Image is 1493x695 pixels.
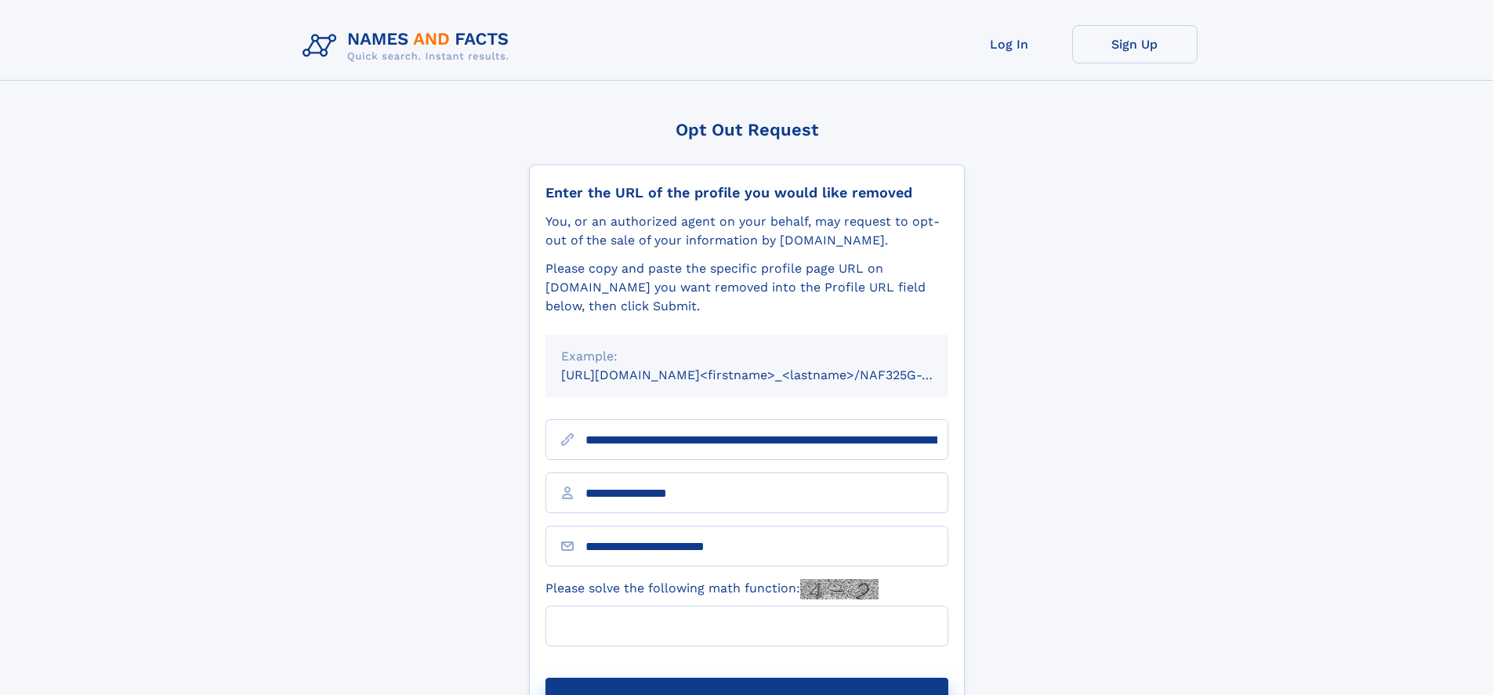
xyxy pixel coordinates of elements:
small: [URL][DOMAIN_NAME]<firstname>_<lastname>/NAF325G-xxxxxxxx [561,367,978,382]
img: Logo Names and Facts [296,25,522,67]
label: Please solve the following math function: [545,579,879,599]
a: Sign Up [1072,25,1198,63]
div: Example: [561,347,933,366]
div: You, or an authorized agent on your behalf, may request to opt-out of the sale of your informatio... [545,212,948,250]
div: Enter the URL of the profile you would like removed [545,184,948,201]
div: Please copy and paste the specific profile page URL on [DOMAIN_NAME] you want removed into the Pr... [545,259,948,316]
div: Opt Out Request [529,120,965,139]
a: Log In [947,25,1072,63]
